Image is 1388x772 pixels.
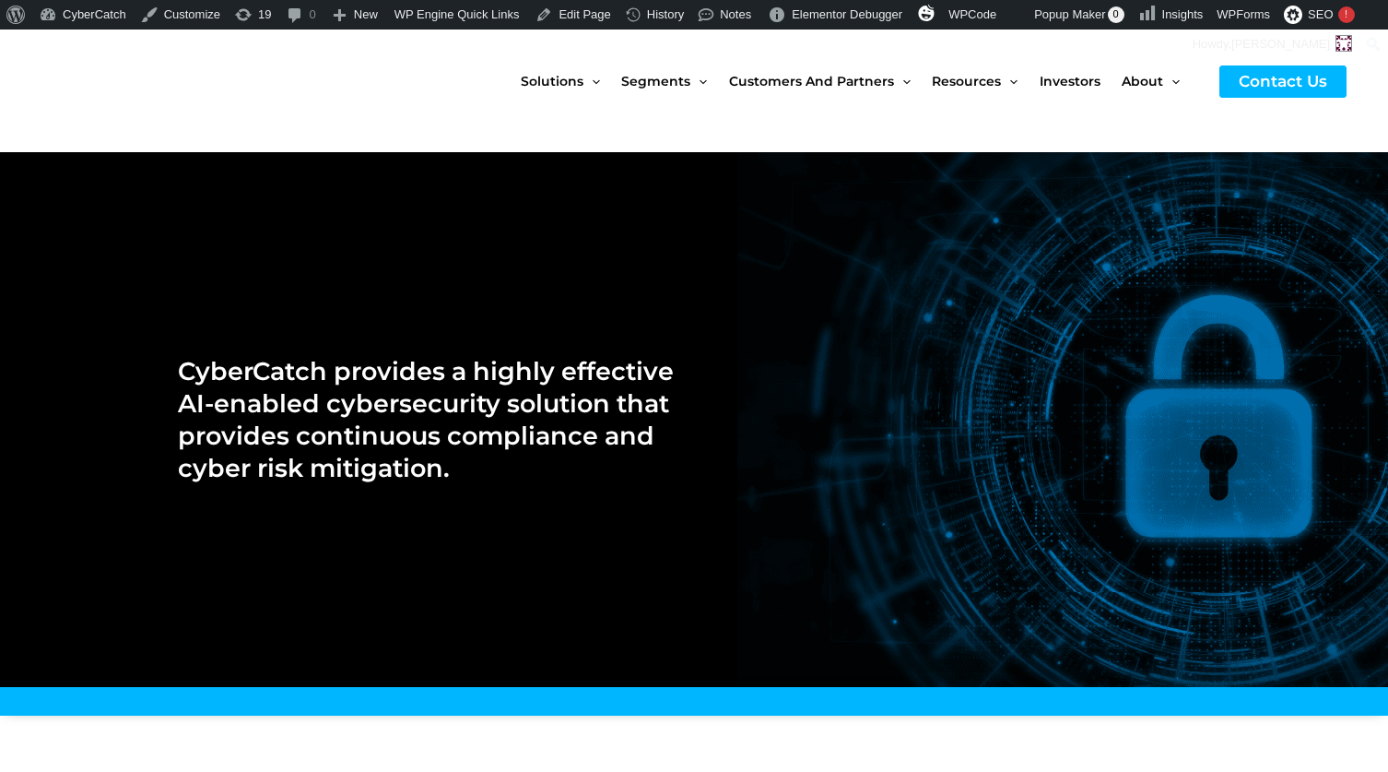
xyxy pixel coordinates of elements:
span: Menu Toggle [894,42,911,120]
a: Howdy, [1186,30,1359,59]
span: Menu Toggle [1163,42,1180,120]
div: ! [1338,6,1355,23]
span: Customers and Partners [729,42,894,120]
span: Solutions [521,42,583,120]
span: Menu Toggle [690,42,707,120]
nav: Site Navigation: New Main Menu [521,42,1201,120]
span: Menu Toggle [1001,42,1017,120]
span: Menu Toggle [583,42,600,120]
span: About [1122,42,1163,120]
span: Investors [1040,42,1100,120]
h2: CyberCatch provides a highly effective AI-enabled cybersecurity solution that provides continuous... [178,355,674,484]
span: SEO [1308,7,1333,21]
span: Segments [621,42,690,120]
span: 0 [1108,6,1124,23]
a: Contact Us [1219,65,1347,98]
img: CyberCatch [32,43,253,120]
span: Resources [932,42,1001,120]
span: [PERSON_NAME] [1231,37,1330,51]
a: Investors [1040,42,1122,120]
img: svg+xml;base64,PHN2ZyB4bWxucz0iaHR0cDovL3d3dy53My5vcmcvMjAwMC9zdmciIHZpZXdCb3g9IjAgMCAzMiAzMiI+PG... [918,5,935,21]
